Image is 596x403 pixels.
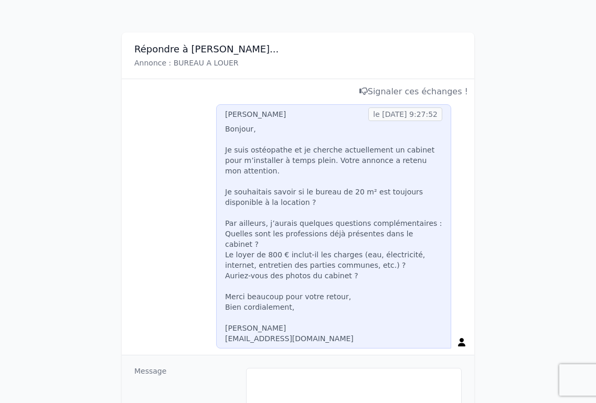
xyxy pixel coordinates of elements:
[368,107,442,121] span: le [DATE] 9:27:52
[128,85,468,98] div: Signaler ces échanges !
[134,43,462,56] h3: Répondre à [PERSON_NAME]...
[134,58,462,68] p: Annonce : BUREAU A LOUER
[225,109,286,119] div: [PERSON_NAME]
[225,124,442,344] p: Bonjour, Je suis ostéopathe et je cherche actuellement un cabinet pour m’installer à temps plein....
